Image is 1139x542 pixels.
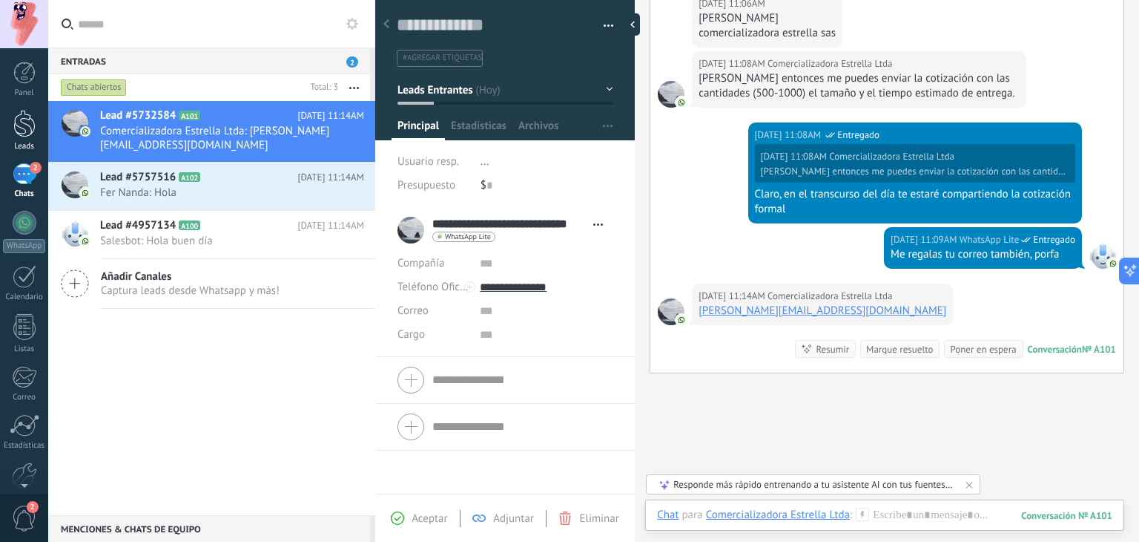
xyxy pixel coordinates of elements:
span: 2 [346,56,358,68]
div: [PERSON_NAME] entonces me puedes enviar la cotización con las cantidades (500-1000) el tamaño y e... [761,166,1066,177]
a: [PERSON_NAME][EMAIL_ADDRESS][DOMAIN_NAME] [699,304,946,318]
div: [DATE] 11:08AM [761,151,830,163]
div: Menciones & Chats de equipo [48,515,370,542]
span: Entregado [837,128,879,143]
span: : [850,508,852,523]
button: Correo [397,299,429,323]
div: WhatsApp [3,239,45,253]
div: Estadísticas [3,441,46,451]
span: Comercializadora Estrella Ltda: [PERSON_NAME][EMAIL_ADDRESS][DOMAIN_NAME] [100,124,336,152]
div: $ [481,174,613,197]
span: 2 [27,501,39,513]
span: A102 [179,172,200,182]
span: Lead #5732584 [100,108,176,123]
div: [DATE] 11:08AM [699,56,767,71]
a: Lead #5757516 A102 [DATE] 11:14AM Fer Nanda: Hola [48,163,375,210]
div: [PERSON_NAME] entonces me puedes enviar la cotización con las cantidades (500-1000) el tamaño y e... [699,71,1019,101]
span: Usuario resp. [397,154,459,169]
div: Calendario [3,293,46,302]
div: Me regalas tu correo también, porfa [891,247,1075,262]
span: Lead #4957134 [100,218,176,233]
span: WhatsApp Lite [1089,242,1116,269]
div: Leads [3,142,46,151]
div: Comercializadora Estrella Ltda [706,508,850,521]
div: [DATE] 11:14AM [699,289,767,304]
div: [PERSON_NAME] [699,11,836,26]
span: Comercializadora Estrella Ltda [767,56,893,71]
span: Archivos [518,119,558,140]
span: Fer Nanda: Hola [100,186,336,200]
span: Comercializadora Estrella Ltda [658,81,684,108]
span: [DATE] 11:14AM [297,108,364,123]
span: Presupuesto [397,178,455,192]
div: Chats abiertos [61,79,127,97]
div: Compañía [397,252,469,275]
span: A101 [179,111,200,120]
button: Más [338,74,370,101]
div: Conversación [1028,343,1082,356]
a: Lead #5732584 A101 [DATE] 11:14AM Comercializadora Estrella Ltda: [PERSON_NAME][EMAIL_ADDRESS][DO... [48,101,375,162]
div: Usuario resp. [397,150,469,174]
div: Ocultar [625,13,640,36]
span: WhatsApp Lite [445,233,491,241]
img: com.amocrm.amocrmwa.svg [80,188,90,198]
span: para [682,508,703,523]
span: 2 [30,162,42,174]
div: [DATE] 11:08AM [755,128,824,143]
span: [DATE] 11:14AM [297,170,364,185]
img: com.amocrm.amocrmwa.svg [676,97,687,108]
div: Poner en espera [950,342,1016,356]
img: com.amocrm.amocrmwa.svg [1108,258,1118,269]
span: Cargo [397,329,425,340]
div: № A101 [1082,343,1116,356]
span: Salesbot: Hola buen día [100,234,336,248]
span: [DATE] 11:14AM [297,218,364,233]
span: ... [481,154,489,169]
span: Aceptar [412,512,447,526]
img: com.amocrm.amocrmwa.svg [80,236,90,246]
div: Panel [3,88,46,98]
div: comercializadora estrella sas [699,26,836,41]
span: Comercializadora Estrella Ltda [658,298,684,325]
div: 101 [1021,509,1112,522]
span: A100 [179,221,200,230]
span: Principal [397,119,439,140]
span: Comercializadora Estrella Ltda [767,289,893,304]
span: Entregado [1033,232,1075,247]
img: com.amocrm.amocrmwa.svg [80,126,90,137]
span: Añadir Canales [101,270,280,284]
span: Comercializadora Estrella Ltda [829,150,954,163]
span: Estadísticas [451,119,506,140]
span: Correo [397,304,429,318]
div: Correo [3,393,46,402]
span: Captura leads desde Whatsapp y más! [101,284,280,298]
div: Cargo [397,323,469,347]
span: Eliminar [579,512,618,526]
span: WhatsApp Lite [960,232,1019,247]
div: Total: 3 [305,80,338,95]
div: Claro, en el transcurso del día te estaré compartiendo la cotización formal [755,187,1075,217]
div: Chats [3,189,46,199]
div: [DATE] 11:09AM [891,232,960,247]
span: Teléfono Oficina [397,280,475,294]
div: Resumir [816,342,849,356]
a: Lead #4957134 A100 [DATE] 11:14AM Salesbot: Hola buen día [48,211,375,258]
span: Lead #5757516 [100,170,176,185]
div: Entradas [48,48,370,74]
span: #agregar etiquetas [403,53,482,63]
div: Presupuesto [397,174,469,197]
div: Marque resuelto [866,342,933,356]
img: com.amocrm.amocrmwa.svg [676,315,687,325]
span: Adjuntar [493,512,534,526]
button: Teléfono Oficina [397,275,469,299]
div: Responde más rápido entrenando a tu asistente AI con tus fuentes de datos [673,478,954,491]
div: Listas [3,345,46,354]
